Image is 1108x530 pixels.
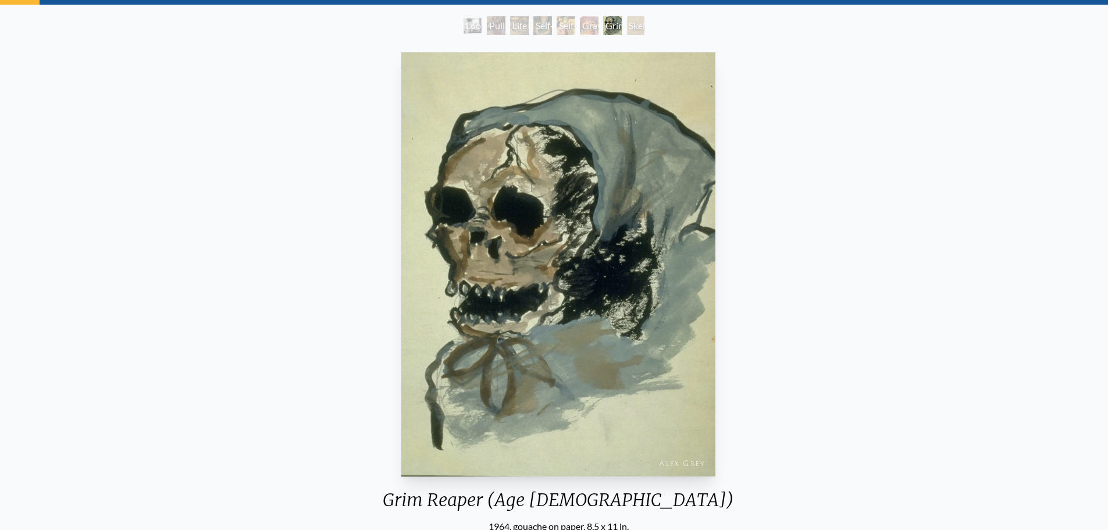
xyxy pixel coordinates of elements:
div: Pulling Apart (Self-Portrait, Age [DEMOGRAPHIC_DATA]) [487,16,505,35]
img: Grim-Reaper-(Age-10)-1964-Alex-Grey-watermarked.jpeg [401,52,715,476]
div: Self-Portrait (Age [DEMOGRAPHIC_DATA]) [533,16,552,35]
div: Grim Reaper (Age [DEMOGRAPHIC_DATA]) [603,16,622,35]
div: Life Cycle (Self-Portrait, Age [DEMOGRAPHIC_DATA]) [510,16,529,35]
div: Skeleton (Age [DEMOGRAPHIC_DATA]) [626,16,645,35]
div: Graveyard Study (Age [DEMOGRAPHIC_DATA]) [580,16,598,35]
div: Self-Portrait (Age [DEMOGRAPHIC_DATA]) [557,16,575,35]
div: Looking Back (Self-Portrait, Age [DEMOGRAPHIC_DATA]) [464,16,482,35]
div: Grim Reaper (Age [DEMOGRAPHIC_DATA]) [373,489,743,520]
